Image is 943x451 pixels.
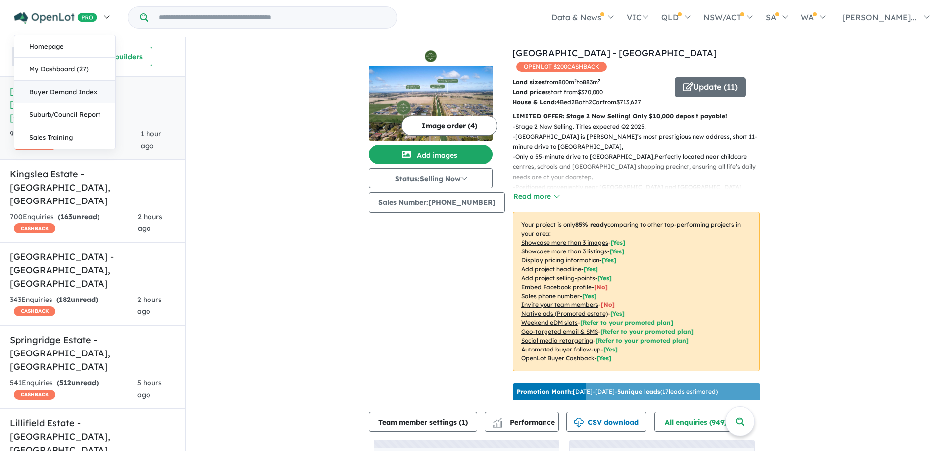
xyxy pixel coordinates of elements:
[10,377,137,401] div: 541 Enquir ies
[556,99,560,106] u: 4
[521,310,608,317] u: Native ads (Promoted estate)
[610,248,624,255] span: [ Yes ]
[558,78,577,86] u: 800 m
[512,48,717,59] a: [GEOGRAPHIC_DATA] - [GEOGRAPHIC_DATA]
[654,412,744,432] button: All enquiries (949)
[843,12,917,22] span: [PERSON_NAME]...
[59,295,71,304] span: 182
[675,77,746,97] button: Update (11)
[485,412,559,432] button: Performance
[582,292,596,300] span: [ Yes ]
[580,319,673,326] span: [Refer to your promoted plan]
[596,337,689,344] span: [Refer to your promoted plan]
[512,77,667,87] p: from
[598,78,600,83] sup: 2
[521,319,578,326] u: Weekend eDM slots
[513,122,768,132] p: - Stage 2 Now Selling. Titles expected Q2 2025.
[521,283,592,291] u: Embed Facebook profile
[521,354,595,362] u: OpenLot Buyer Cashback
[369,168,493,188] button: Status:Selling Now
[611,239,625,246] span: [ Yes ]
[610,310,625,317] span: [Yes]
[521,256,599,264] u: Display pricing information
[58,212,99,221] strong: ( unread)
[369,412,477,432] button: Team member settings (1)
[521,328,598,335] u: Geo-targeted email & SMS
[137,295,162,316] span: 2 hours ago
[369,192,505,213] button: Sales Number:[PHONE_NUMBER]
[14,12,97,24] img: Openlot PRO Logo White
[512,98,667,107] p: Bed Bath Car from
[10,294,137,318] div: 343 Enquir ies
[493,421,502,427] img: bar-chart.svg
[597,274,612,282] span: [ Yes ]
[10,250,175,290] h5: [GEOGRAPHIC_DATA] - [GEOGRAPHIC_DATA] , [GEOGRAPHIC_DATA]
[517,387,718,396] p: [DATE] - [DATE] - ( 17 leads estimated)
[512,78,545,86] b: Land sizes
[513,212,760,371] p: Your project is only comparing to other top-performing projects in your area: - - - - - - - - - -...
[513,111,760,121] p: LIMITED OFFER: Stage 2 Now Selling! Only $10,000 deposit payable!
[512,87,667,97] p: start from
[60,212,72,221] span: 163
[583,78,600,86] u: 883 m
[517,388,573,395] b: Promotion Month:
[521,274,595,282] u: Add project selling-points
[10,84,175,124] h5: [GEOGRAPHIC_DATA] - [GEOGRAPHIC_DATA] , [GEOGRAPHIC_DATA]
[513,152,768,182] p: - Only a 55-minute drive to [GEOGRAPHIC_DATA],Perfectly located near childcare centres, schools a...
[10,167,175,207] h5: Kingslea Estate - [GEOGRAPHIC_DATA] , [GEOGRAPHIC_DATA]
[401,116,497,136] button: Image order (4)
[577,78,600,86] span: to
[516,62,607,72] span: OPENLOT $ 200 CASHBACK
[575,221,607,228] b: 85 % ready
[493,418,502,423] img: line-chart.svg
[14,81,115,103] a: Buyer Demand Index
[512,88,548,96] b: Land prices
[513,132,768,152] p: - [GEOGRAPHIC_DATA] is [PERSON_NAME]’s most prestigious new address, short 11-minute drive to [GE...
[574,418,584,428] img: download icon
[603,346,618,353] span: [Yes]
[10,128,141,152] div: 949 Enquir ies
[571,99,575,106] u: 2
[150,7,395,28] input: Try estate name, suburb, builder or developer
[10,333,175,373] h5: Springridge Estate - [GEOGRAPHIC_DATA] , [GEOGRAPHIC_DATA]
[14,35,115,58] a: Homepage
[14,58,115,81] a: My Dashboard (27)
[138,212,162,233] span: 2 hours ago
[616,99,641,106] u: $ 713,627
[369,47,493,141] a: Silverdale Estate - Romsey LogoSilverdale Estate - Romsey
[521,337,593,344] u: Social media retargeting
[521,265,581,273] u: Add project headline
[521,248,607,255] u: Showcase more than 3 listings
[14,223,55,233] span: CASHBACK
[14,103,115,126] a: Suburb/Council Report
[14,306,55,316] span: CASHBACK
[584,265,598,273] span: [ Yes ]
[56,295,98,304] strong: ( unread)
[57,378,99,387] strong: ( unread)
[461,418,465,427] span: 1
[494,418,555,427] span: Performance
[617,388,660,395] b: 5 unique leads
[601,301,615,308] span: [ No ]
[512,99,556,106] b: House & Land:
[137,378,162,399] span: 5 hours ago
[14,390,55,400] span: CASHBACK
[589,99,592,106] u: 2
[566,412,646,432] button: CSV download
[600,328,694,335] span: [Refer to your promoted plan]
[10,211,138,235] div: 700 Enquir ies
[373,50,489,62] img: Silverdale Estate - Romsey Logo
[602,256,616,264] span: [ Yes ]
[513,182,768,202] p: - Positioned conveniently near [GEOGRAPHIC_DATA] and [GEOGRAPHIC_DATA] shopping precinct.
[369,145,493,164] button: Add images
[141,129,161,150] span: 1 hour ago
[594,283,608,291] span: [ No ]
[578,88,603,96] u: $ 370,000
[521,301,598,308] u: Invite your team members
[574,78,577,83] sup: 2
[14,126,115,149] a: Sales Training
[59,378,71,387] span: 512
[597,354,611,362] span: [Yes]
[513,191,559,202] button: Read more
[521,346,601,353] u: Automated buyer follow-up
